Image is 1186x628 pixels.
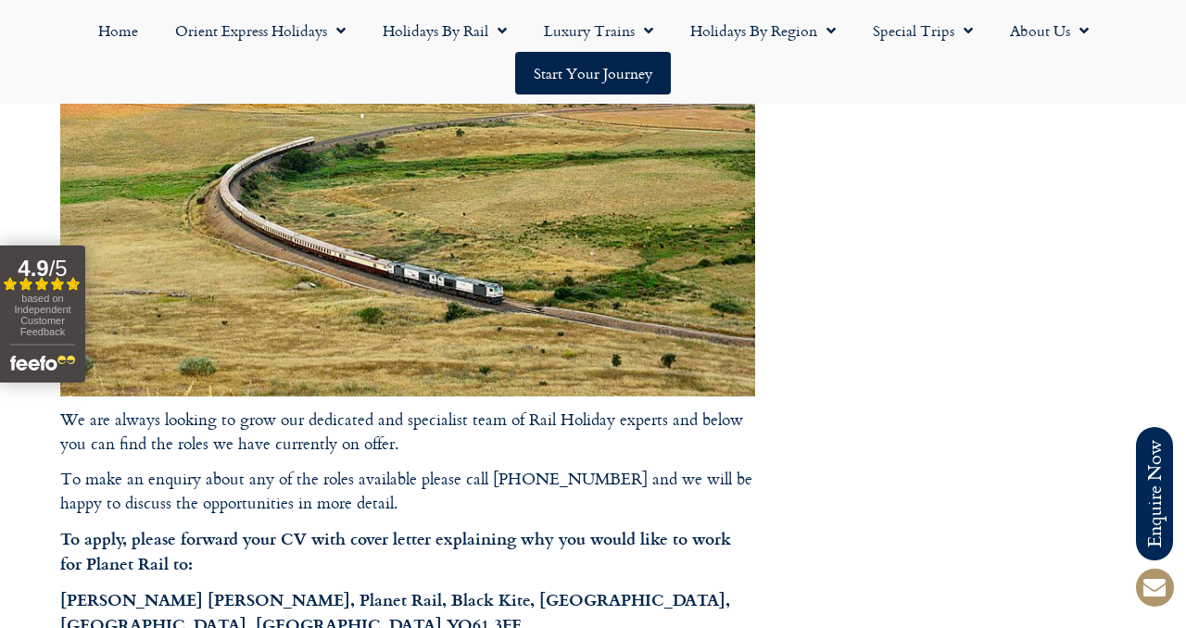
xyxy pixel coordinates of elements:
a: Home [80,9,157,52]
p: We are always looking to grow our dedicated and specialist team of Rail Holiday experts and below... [60,408,755,457]
nav: Menu [9,9,1177,94]
a: Holidays by Region [672,9,854,52]
a: About Us [991,9,1107,52]
strong: To apply, please forward your CV with cover letter explaining why you would like to work for Plan... [60,526,731,575]
a: Start your Journey [515,52,671,94]
a: Special Trips [854,9,991,52]
a: Holidays by Rail [364,9,525,52]
p: To make an enquiry about any of the roles available please call [PHONE_NUMBER] and we will be hap... [60,467,755,516]
a: Orient Express Holidays [157,9,364,52]
a: Luxury Trains [525,9,672,52]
